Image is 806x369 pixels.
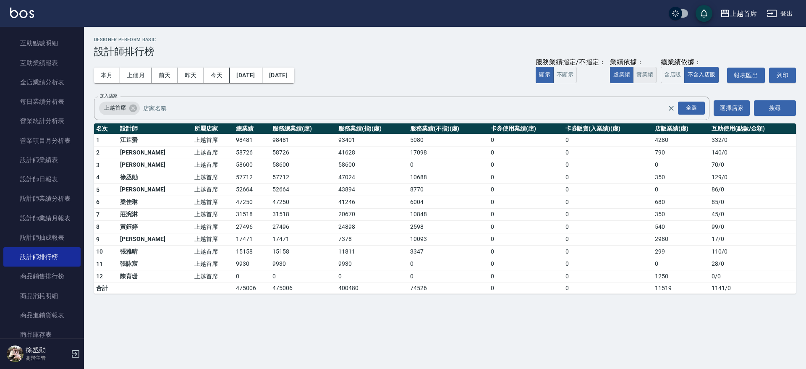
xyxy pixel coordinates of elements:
th: 總業績 [234,123,270,134]
button: [DATE] [230,68,262,83]
td: 0 [563,134,653,147]
td: 0 [489,258,563,270]
td: 540 [653,221,709,233]
table: a dense table [94,123,796,294]
td: 徐丞勛 [118,171,192,184]
td: 17 / 0 [709,233,796,246]
td: 0 [489,171,563,184]
a: 設計師抽成報表 [3,228,81,247]
td: 0 [489,134,563,147]
td: 475006 [270,283,336,293]
td: 黃鈺婷 [118,221,192,233]
th: 所屬店家 [192,123,234,134]
td: 0 [563,258,653,270]
td: 680 [653,196,709,209]
div: 業績依據： [610,58,657,67]
th: 卡券販賣(入業績)(虛) [563,123,653,134]
td: 0 [489,196,563,209]
a: 設計師業績分析表 [3,189,81,208]
td: 17471 [270,233,336,246]
td: 86 / 0 [709,183,796,196]
td: 0 [563,171,653,184]
td: 0 [408,159,489,171]
td: 58600 [270,159,336,171]
button: 含店販 [661,67,684,83]
span: 11 [96,261,103,267]
td: 98481 [270,134,336,147]
td: 98481 [234,134,270,147]
a: 商品銷售排行榜 [3,267,81,286]
div: 上越首席 [730,8,757,19]
button: Open [676,100,707,116]
td: 0 [489,283,563,293]
td: 74526 [408,283,489,293]
button: 實業績 [633,67,657,83]
td: 1141 / 0 [709,283,796,293]
td: 上越首席 [192,196,234,209]
td: 93401 [336,134,408,147]
button: 虛業績 [610,67,633,83]
span: 5 [96,186,99,193]
td: [PERSON_NAME] [118,147,192,159]
td: 17471 [234,233,270,246]
button: 上越首席 [717,5,760,22]
td: 5080 [408,134,489,147]
a: 商品庫存表 [3,325,81,344]
td: 400480 [336,283,408,293]
a: 全店業績分析表 [3,73,81,92]
div: 上越首席 [99,102,140,115]
button: 列印 [769,68,796,83]
td: 9930 [234,258,270,270]
td: 莊涴淋 [118,208,192,221]
td: 24898 [336,221,408,233]
th: 設計師 [118,123,192,134]
td: 上越首席 [192,246,234,258]
td: 790 [653,147,709,159]
img: Logo [10,8,34,18]
td: 70 / 0 [709,159,796,171]
td: 31518 [270,208,336,221]
td: 129 / 0 [709,171,796,184]
td: 0 [489,159,563,171]
td: 15158 [234,246,270,258]
div: 服務業績指定/不指定： [536,58,606,67]
button: 昨天 [178,68,204,83]
td: 52664 [234,183,270,196]
button: [DATE] [262,68,294,83]
button: 顯示 [536,67,554,83]
h5: 徐丞勛 [26,346,68,354]
button: 報表匯出 [727,68,765,83]
td: [PERSON_NAME] [118,159,192,171]
button: Clear [665,102,677,114]
td: 58726 [234,147,270,159]
td: 27496 [270,221,336,233]
td: 0 [489,221,563,233]
td: 57712 [270,171,336,184]
td: 0 [563,196,653,209]
td: 140 / 0 [709,147,796,159]
a: 設計師業績表 [3,150,81,170]
td: 陳育珊 [118,270,192,283]
td: 8770 [408,183,489,196]
td: 58600 [234,159,270,171]
td: 0 / 0 [709,270,796,283]
label: 加入店家 [100,93,118,99]
th: 店販業績(虛) [653,123,709,134]
td: 0 [653,258,709,270]
td: 0 [336,270,408,283]
button: 不含入店販 [684,67,719,83]
th: 卡券使用業績(虛) [489,123,563,134]
button: 登出 [764,6,796,21]
td: 31518 [234,208,270,221]
td: 上越首席 [192,258,234,270]
td: 350 [653,171,709,184]
button: 不顯示 [553,67,577,83]
td: 0 [563,221,653,233]
th: 服務總業績(虛) [270,123,336,134]
span: 12 [96,273,103,280]
td: 0 [408,270,489,283]
button: 上個月 [120,68,152,83]
td: 上越首席 [192,147,234,159]
td: 45 / 0 [709,208,796,221]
